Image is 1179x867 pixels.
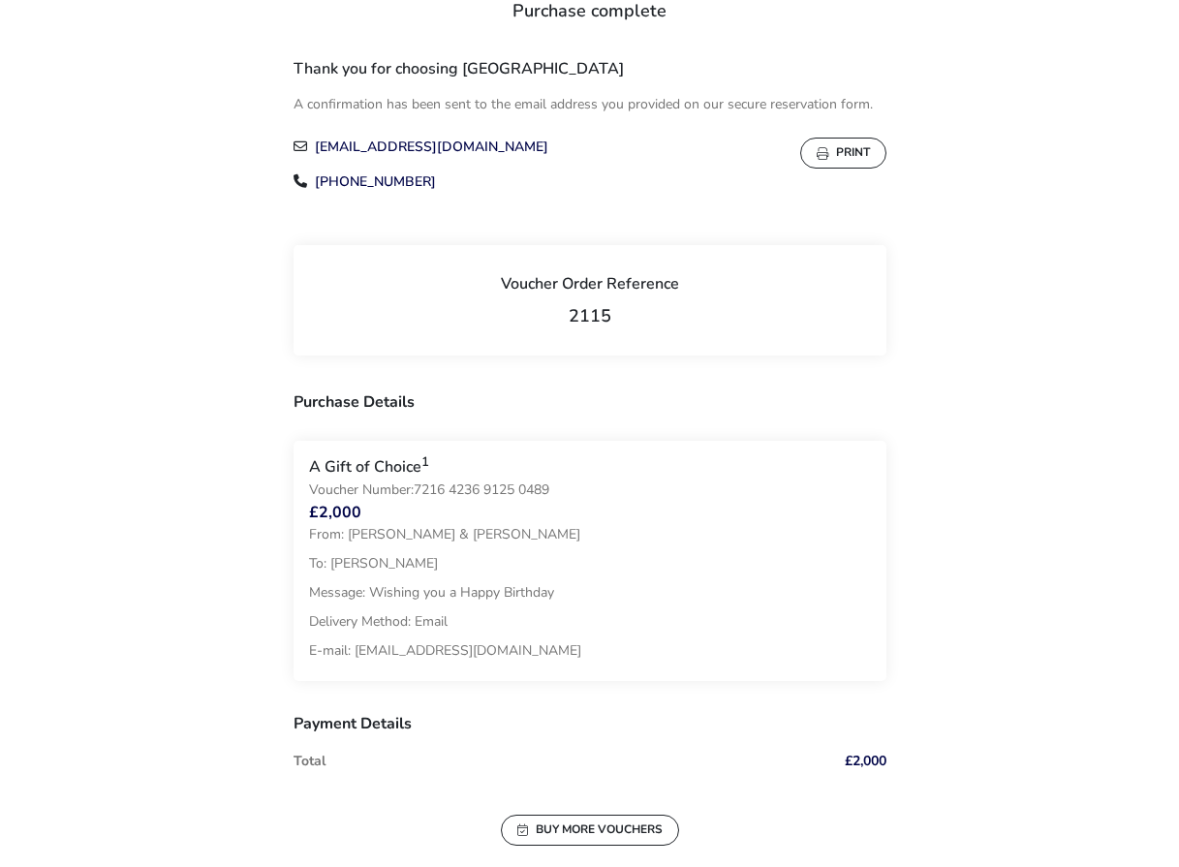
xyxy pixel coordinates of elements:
[309,520,581,549] p: From: [PERSON_NAME] & [PERSON_NAME]
[309,276,871,307] h2: Voucher Order Reference
[309,607,581,636] p: Delivery Method: Email
[294,58,886,87] h2: Thank you for choosing [GEOGRAPHIC_DATA]
[309,456,429,475] h3: A Gift of Choice
[294,716,886,747] h3: Payment Details
[569,304,611,327] span: 2115
[315,172,436,191] a: [PHONE_NUMBER]
[294,394,886,425] h3: Purchase Details
[845,755,886,768] span: £2,000
[294,87,886,122] p: A confirmation has been sent to the email address you provided on our secure reservation form.
[421,453,429,471] sup: 1
[501,815,679,846] button: Buy more vouchers
[309,549,581,578] p: To: [PERSON_NAME]
[800,138,886,169] button: Print
[309,578,581,607] p: Message: Wishing you a Happy Birthday
[309,476,549,505] p: Voucher Number:
[315,138,548,156] a: [EMAIL_ADDRESS][DOMAIN_NAME]
[294,755,768,768] p: Total
[414,480,549,499] span: 7216 4236 9125 0489
[309,505,361,520] span: £2,000
[309,636,581,666] p: E-mail: [EMAIL_ADDRESS][DOMAIN_NAME]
